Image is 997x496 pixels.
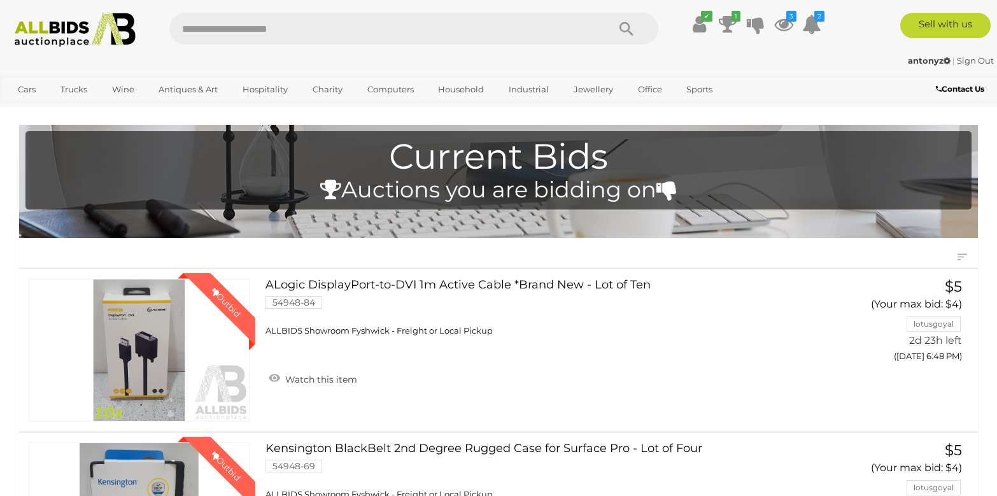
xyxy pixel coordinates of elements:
a: Office [630,79,670,100]
b: Contact Us [936,84,984,94]
div: Outbid [197,273,255,332]
a: Trucks [52,79,95,100]
a: Cars [10,79,44,100]
a: Antiques & Art [150,79,226,100]
a: Charity [304,79,351,100]
h1: Current Bids [32,138,965,176]
a: [GEOGRAPHIC_DATA] [10,100,117,121]
a: $5 (Your max bid: $4) lotusgoyal 2d 23h left ([DATE] 6:48 PM) [828,279,965,368]
a: Watch this item [265,369,360,388]
a: Computers [359,79,422,100]
span: $5 [945,441,962,459]
a: Jewellery [565,79,621,100]
span: $5 [945,278,962,295]
img: Allbids.com.au [8,13,143,47]
button: Search [595,13,658,45]
span: | [952,55,955,66]
i: 1 [732,11,740,22]
a: Contact Us [936,82,987,96]
i: ✔ [701,11,712,22]
a: ALogic DisplayPort-to-DVI 1m Active Cable *Brand New - Lot of Ten 54948-84 ALLBIDS Showroom Fyshw... [275,279,809,336]
i: 2 [814,11,824,22]
strong: antonyz [908,55,951,66]
a: ✔ [690,13,709,36]
span: Watch this item [282,374,357,385]
a: Sell with us [900,13,991,38]
h4: Auctions you are bidding on [32,178,965,202]
a: 2 [802,13,821,36]
a: 3 [774,13,793,36]
a: Household [430,79,492,100]
a: Hospitality [234,79,296,100]
a: antonyz [908,55,952,66]
a: Outbid [29,279,250,422]
a: Sports [678,79,721,100]
a: Sign Out [957,55,994,66]
i: 3 [786,11,796,22]
a: Wine [104,79,143,100]
div: Outbid [197,437,255,495]
a: Industrial [500,79,557,100]
a: 1 [718,13,737,36]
